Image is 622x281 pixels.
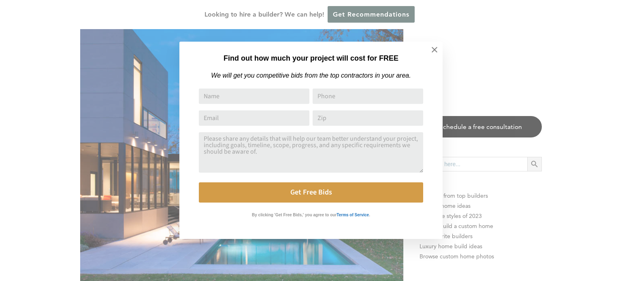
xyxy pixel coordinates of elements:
[211,72,411,79] em: We will get you competitive bids from the top contractors in your area.
[337,211,369,218] a: Terms of Service
[224,54,398,62] strong: Find out how much your project will cost for FREE
[199,132,423,173] textarea: Comment or Message
[252,213,337,217] strong: By clicking 'Get Free Bids,' you agree to our
[420,36,449,64] button: Close
[313,110,423,126] input: Zip
[369,213,370,217] strong: .
[199,182,423,203] button: Get Free Bids
[337,213,369,217] strong: Terms of Service
[199,89,309,104] input: Name
[313,89,423,104] input: Phone
[199,110,309,126] input: Email Address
